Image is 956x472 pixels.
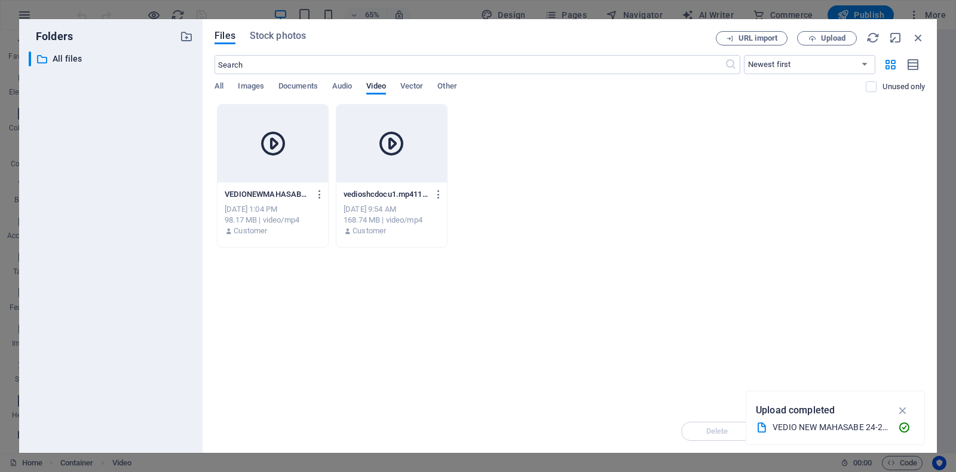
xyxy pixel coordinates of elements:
div: 98.17 MB | video/mp4 [225,215,321,226]
i: Create new folder [180,30,193,43]
div: [DATE] 1:04 PM [225,204,321,215]
div: ​ [29,51,31,66]
span: URL import [739,35,777,42]
span: Stock photos [250,29,306,43]
span: Upload [821,35,845,42]
span: Documents [278,79,318,96]
div: VEDIO NEW MAHASABE 24-25.mp4 [773,421,888,434]
p: vedioshcdocu1.mp411111111-roAFBteLzp53nd1kIGpv9g.mp4 [344,189,428,200]
span: Files [215,29,235,43]
div: [DATE] 9:54 AM [344,204,440,215]
p: Upload completed [756,403,835,418]
p: Displays only files that are not in use on the website. Files added during this session can still... [883,81,925,92]
span: Video [366,79,385,96]
button: Upload [797,31,857,45]
i: Minimize [889,31,902,44]
button: URL import [716,31,788,45]
p: VEDIONEWMAHASABE24-25-QN9Yj9XRWBNhJBOZzG9sSw.mp4 [225,189,310,200]
span: All [215,79,223,96]
div: 168.74 MB | video/mp4 [344,215,440,226]
p: All files [53,52,171,66]
span: Other [437,79,456,96]
p: Folders [29,29,73,44]
span: Audio [332,79,352,96]
p: Customer [353,226,386,236]
input: Search [215,55,724,74]
i: Reload [866,31,880,44]
p: Customer [234,226,267,236]
span: Images [238,79,264,96]
i: Close [912,31,925,44]
span: Vector [400,79,424,96]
